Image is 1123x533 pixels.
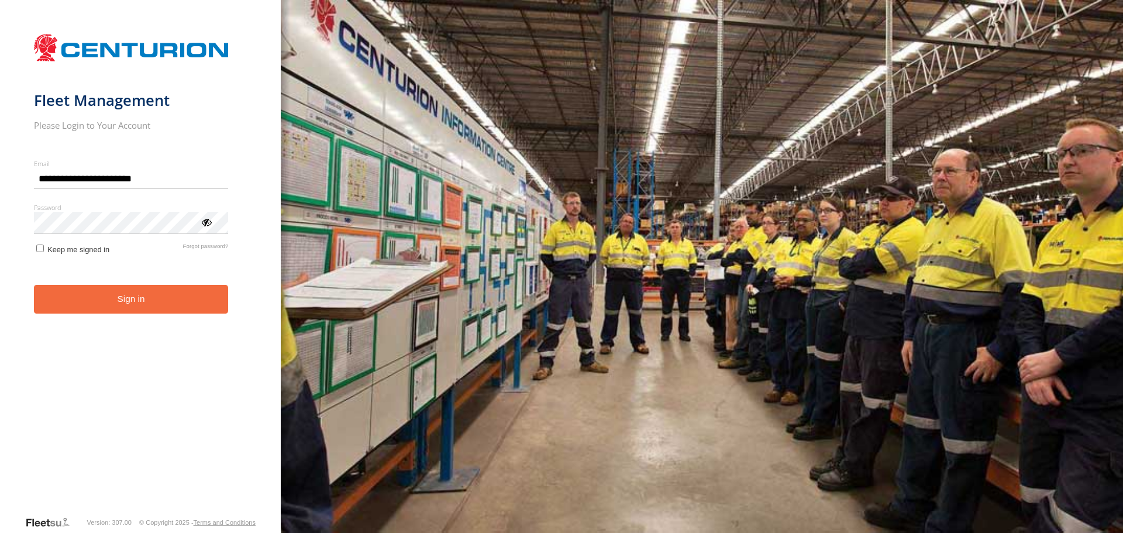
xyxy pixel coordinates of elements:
[183,243,229,254] a: Forgot password?
[34,33,229,63] img: Centurion Transport
[34,285,229,314] button: Sign in
[194,519,256,526] a: Terms and Conditions
[34,203,229,212] label: Password
[139,519,256,526] div: © Copyright 2025 -
[47,245,109,254] span: Keep me signed in
[87,519,132,526] div: Version: 307.00
[200,216,212,228] div: ViewPassword
[34,28,247,515] form: main
[25,517,79,528] a: Visit our Website
[34,159,229,168] label: Email
[34,91,229,110] h1: Fleet Management
[34,119,229,131] h2: Please Login to Your Account
[36,245,44,252] input: Keep me signed in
